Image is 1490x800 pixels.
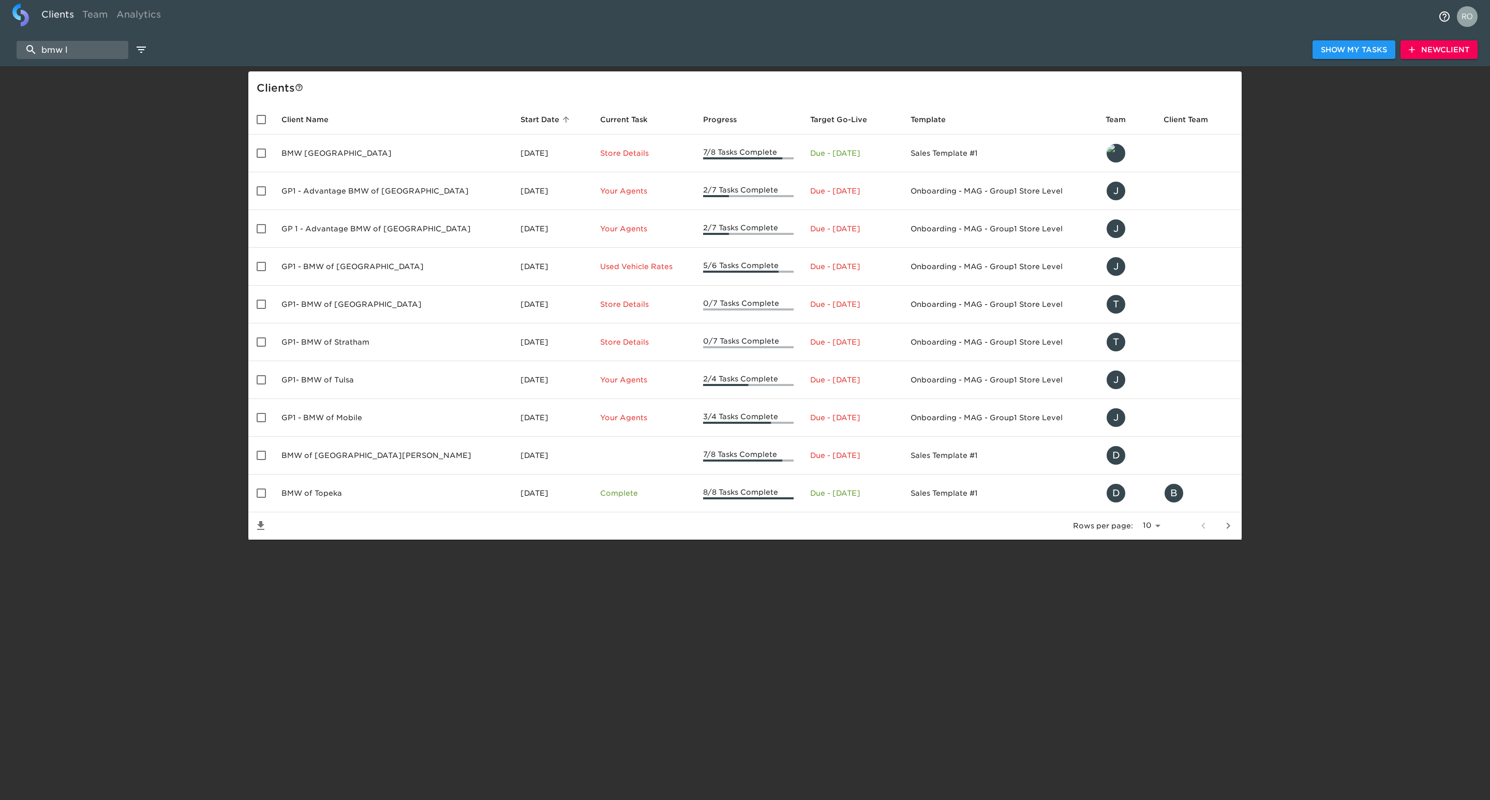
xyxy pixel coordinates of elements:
p: Due - [DATE] [810,299,894,309]
td: 2/7 Tasks Complete [695,210,802,248]
div: J [1106,181,1126,201]
td: Onboarding - MAG - Group1 Store Level [902,172,1097,210]
td: GP1 - BMW of [GEOGRAPHIC_DATA] [273,248,512,286]
span: Calculated based on the start date and the duration of all Tasks contained in this Hub. [810,113,867,126]
td: 0/7 Tasks Complete [695,286,802,323]
td: GP1 - BMW of Mobile [273,399,512,437]
div: T [1106,294,1126,315]
td: GP1 - Advantage BMW of [GEOGRAPHIC_DATA] [273,172,512,210]
div: BRIAN.MAYER@BMWVWTOPEKA.COM [1164,483,1233,503]
p: Due - [DATE] [810,375,894,385]
span: Progress [703,113,750,126]
td: 5/6 Tasks Complete [695,248,802,286]
span: Template [911,113,959,126]
div: J [1106,256,1126,277]
td: Sales Template #1 [902,437,1097,475]
button: next page [1216,513,1241,538]
div: D [1106,445,1126,466]
div: tracy@roadster.com [1106,294,1147,315]
td: Onboarding - MAG - Group1 Store Level [902,323,1097,361]
td: Sales Template #1 [902,475,1097,512]
td: [DATE] [512,248,592,286]
p: Your Agents [600,186,687,196]
td: 0/7 Tasks Complete [695,323,802,361]
a: Analytics [112,4,165,29]
a: Team [78,4,112,29]
div: B [1164,483,1184,503]
td: GP1- BMW of [GEOGRAPHIC_DATA] [273,286,512,323]
td: [DATE] [512,361,592,399]
div: tracy@roadster.com [1106,332,1147,352]
button: Save List [248,513,273,538]
div: justin.gervais@roadster.com [1106,369,1147,390]
td: 8/8 Tasks Complete [695,475,802,512]
p: Store Details [600,337,687,347]
button: edit [132,41,150,58]
input: search [17,41,128,59]
p: Due - [DATE] [810,412,894,423]
td: GP1- BMW of Stratham [273,323,512,361]
span: Client Team [1164,113,1221,126]
div: Client s [257,80,1238,96]
td: Onboarding - MAG - Group1 Store Level [902,399,1097,437]
p: Rows per page: [1073,521,1133,531]
td: [DATE] [512,135,592,172]
div: T [1106,332,1126,352]
p: Due - [DATE] [810,261,894,272]
svg: This is a list of all of your clients and clients shared with you [295,83,303,92]
td: 2/7 Tasks Complete [695,172,802,210]
img: Profile [1457,6,1478,27]
p: Your Agents [600,375,687,385]
span: Start Date [520,113,573,126]
td: Sales Template #1 [902,135,1097,172]
td: [DATE] [512,286,592,323]
select: rows per page [1137,518,1164,534]
td: [DATE] [512,210,592,248]
span: Current Task [600,113,661,126]
td: Onboarding - MAG - Group1 Store Level [902,361,1097,399]
p: Due - [DATE] [810,337,894,347]
p: Due - [DATE] [810,488,894,498]
div: justin.gervais@roadster.com [1106,256,1147,277]
td: BMW [GEOGRAPHIC_DATA] [273,135,512,172]
div: justin.gervais@roadster.com [1106,181,1147,201]
div: J [1106,218,1126,239]
div: danny@roadster.com [1106,445,1147,466]
button: NewClient [1400,40,1478,60]
td: Onboarding - MAG - Group1 Store Level [902,210,1097,248]
div: J [1106,369,1126,390]
td: Onboarding - MAG - Group1 Store Level [902,248,1097,286]
p: Store Details [600,299,687,309]
span: Client Name [281,113,342,126]
button: notifications [1432,4,1457,29]
div: D [1106,483,1126,503]
a: Clients [37,4,78,29]
table: enhanced table [248,105,1242,540]
div: justin.gervais@roadster.com [1106,218,1147,239]
td: [DATE] [512,437,592,475]
div: J [1106,407,1126,428]
p: Your Agents [600,224,687,234]
span: New Client [1409,43,1469,56]
p: Complete [600,488,687,498]
span: Team [1106,113,1139,126]
td: 7/8 Tasks Complete [695,135,802,172]
img: tyler@roadster.com [1107,144,1125,162]
img: logo [12,4,29,26]
button: Show My Tasks [1313,40,1395,60]
td: 3/4 Tasks Complete [695,399,802,437]
td: [DATE] [512,399,592,437]
p: Your Agents [600,412,687,423]
p: Store Details [600,148,687,158]
p: Due - [DATE] [810,186,894,196]
p: Due - [DATE] [810,450,894,461]
td: GP 1 - Advantage BMW of [GEOGRAPHIC_DATA] [273,210,512,248]
td: 2/4 Tasks Complete [695,361,802,399]
p: Due - [DATE] [810,148,894,158]
td: GP1- BMW of Tulsa [273,361,512,399]
p: Used Vehicle Rates [600,261,687,272]
div: danny@roadster.com [1106,483,1147,503]
span: Show My Tasks [1321,43,1387,56]
p: Due - [DATE] [810,224,894,234]
td: BMW of [GEOGRAPHIC_DATA][PERSON_NAME] [273,437,512,475]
